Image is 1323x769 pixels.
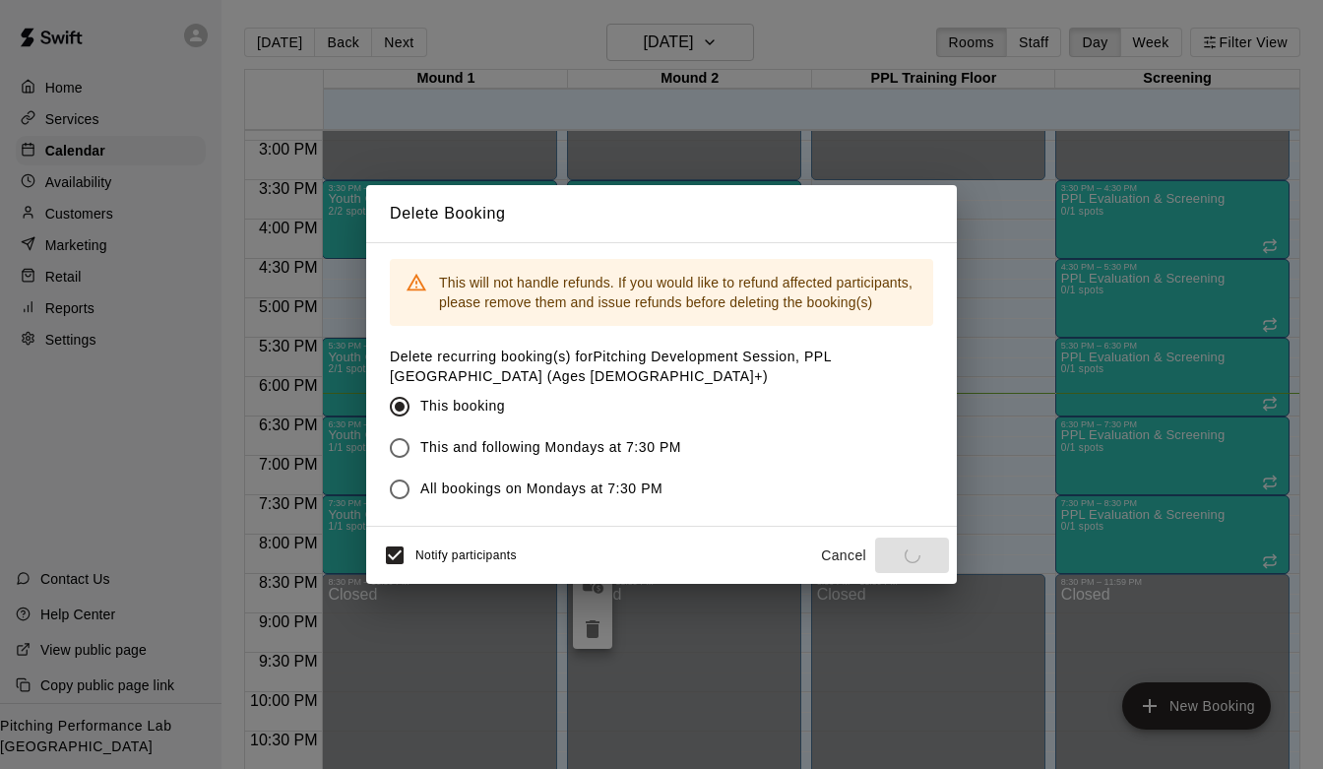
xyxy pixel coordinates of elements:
label: Delete recurring booking(s) for Pitching Development Session, PPL [GEOGRAPHIC_DATA] (Ages [DEMOGR... [390,347,933,386]
span: This booking [420,396,505,417]
h2: Delete Booking [366,185,957,242]
span: Notify participants [415,548,517,562]
span: All bookings on Mondays at 7:30 PM [420,479,662,499]
button: Cancel [812,538,875,574]
span: This and following Mondays at 7:30 PM [420,437,681,458]
div: This will not handle refunds. If you would like to refund affected participants, please remove th... [439,265,917,320]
